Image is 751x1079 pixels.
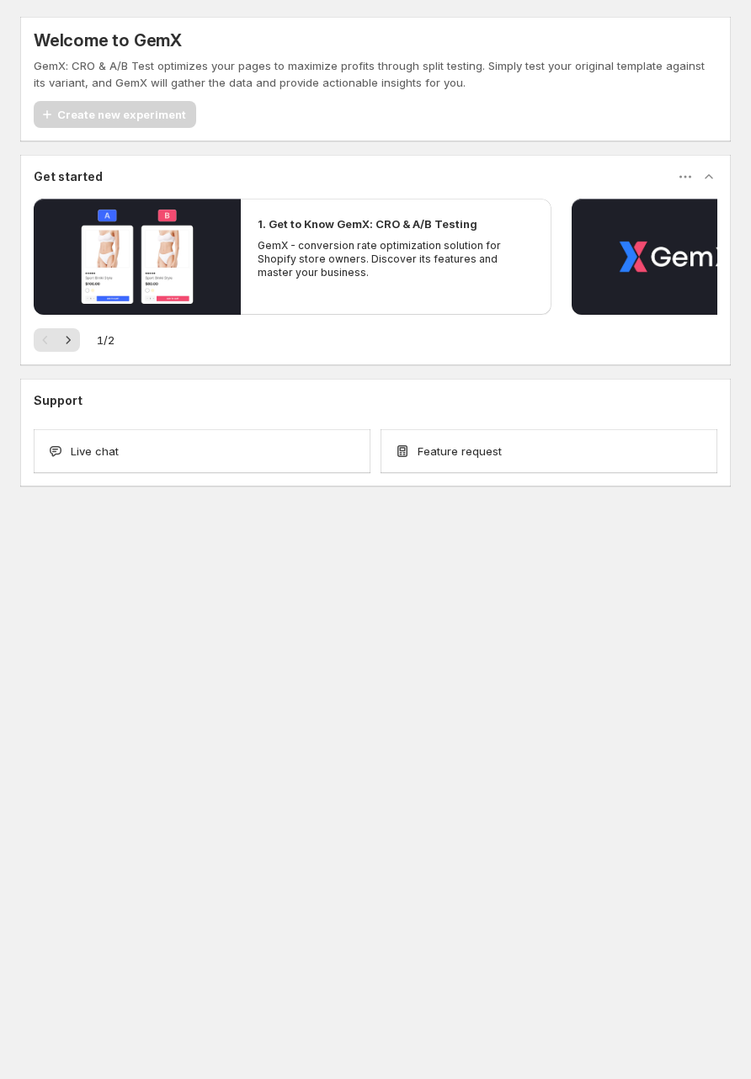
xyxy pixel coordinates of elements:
h5: Welcome to GemX [34,30,717,50]
h3: Support [34,392,83,409]
h3: Get started [34,168,103,185]
h2: 1. Get to Know GemX: CRO & A/B Testing [258,215,477,232]
span: 1 / 2 [97,332,115,348]
p: GemX: CRO & A/B Test optimizes your pages to maximize profits through split testing. Simply test ... [34,57,717,91]
span: Live chat [71,443,119,460]
span: Feature request [418,443,502,460]
p: GemX - conversion rate optimization solution for Shopify store owners. Discover its features and ... [258,239,535,279]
